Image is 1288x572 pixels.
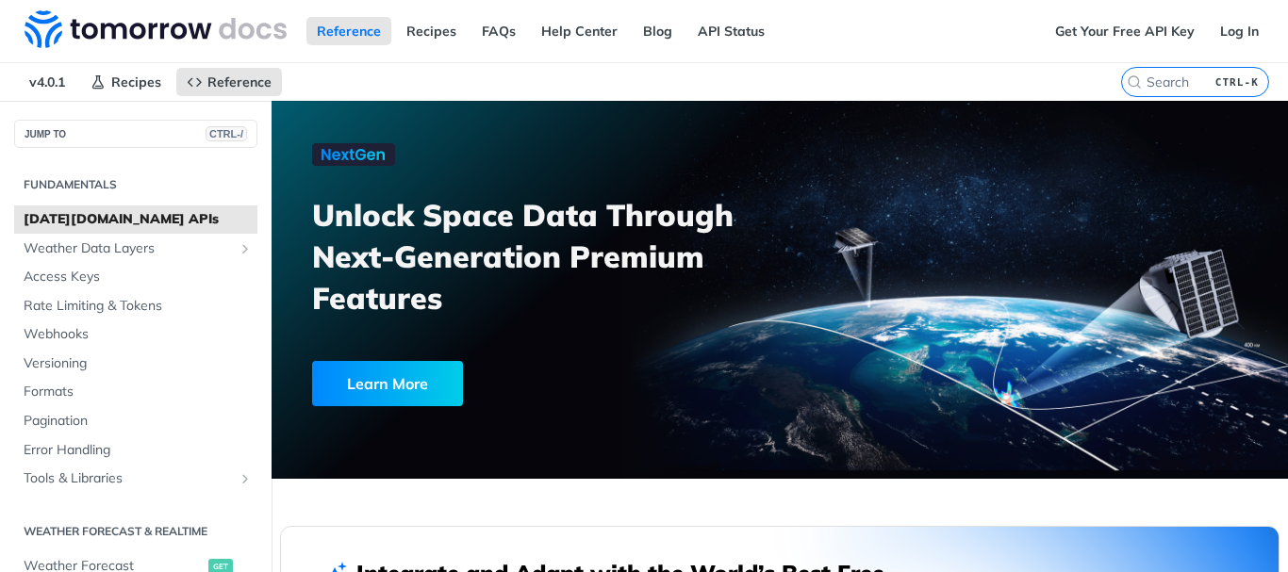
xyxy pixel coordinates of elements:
[14,436,257,465] a: Error Handling
[14,523,257,540] h2: Weather Forecast & realtime
[25,10,287,48] img: Tomorrow.io Weather API Docs
[14,320,257,349] a: Webhooks
[24,354,253,373] span: Versioning
[312,361,463,406] div: Learn More
[14,407,257,435] a: Pagination
[531,17,628,45] a: Help Center
[471,17,526,45] a: FAQs
[14,120,257,148] button: JUMP TOCTRL-/
[24,239,233,258] span: Weather Data Layers
[1211,73,1263,91] kbd: CTRL-K
[14,350,257,378] a: Versioning
[238,471,253,486] button: Show subpages for Tools & Libraries
[24,325,253,344] span: Webhooks
[14,292,257,320] a: Rate Limiting & Tokens
[14,176,257,193] h2: Fundamentals
[24,268,253,286] span: Access Keys
[312,361,702,406] a: Learn More
[1045,17,1205,45] a: Get Your Free API Key
[19,68,75,96] span: v4.0.1
[24,297,253,316] span: Rate Limiting & Tokens
[24,469,233,488] span: Tools & Libraries
[1210,17,1269,45] a: Log In
[14,205,257,234] a: [DATE][DOMAIN_NAME] APIs
[238,241,253,256] button: Show subpages for Weather Data Layers
[687,17,775,45] a: API Status
[396,17,467,45] a: Recipes
[14,263,257,291] a: Access Keys
[207,74,272,90] span: Reference
[633,17,683,45] a: Blog
[14,378,257,406] a: Formats
[312,143,395,166] img: NextGen
[80,68,172,96] a: Recipes
[312,194,801,319] h3: Unlock Space Data Through Next-Generation Premium Features
[14,235,257,263] a: Weather Data LayersShow subpages for Weather Data Layers
[111,74,161,90] span: Recipes
[24,412,253,431] span: Pagination
[176,68,282,96] a: Reference
[24,441,253,460] span: Error Handling
[1127,74,1142,90] svg: Search
[206,126,247,141] span: CTRL-/
[14,465,257,493] a: Tools & LibrariesShow subpages for Tools & Libraries
[24,210,253,229] span: [DATE][DOMAIN_NAME] APIs
[306,17,391,45] a: Reference
[24,383,253,401] span: Formats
